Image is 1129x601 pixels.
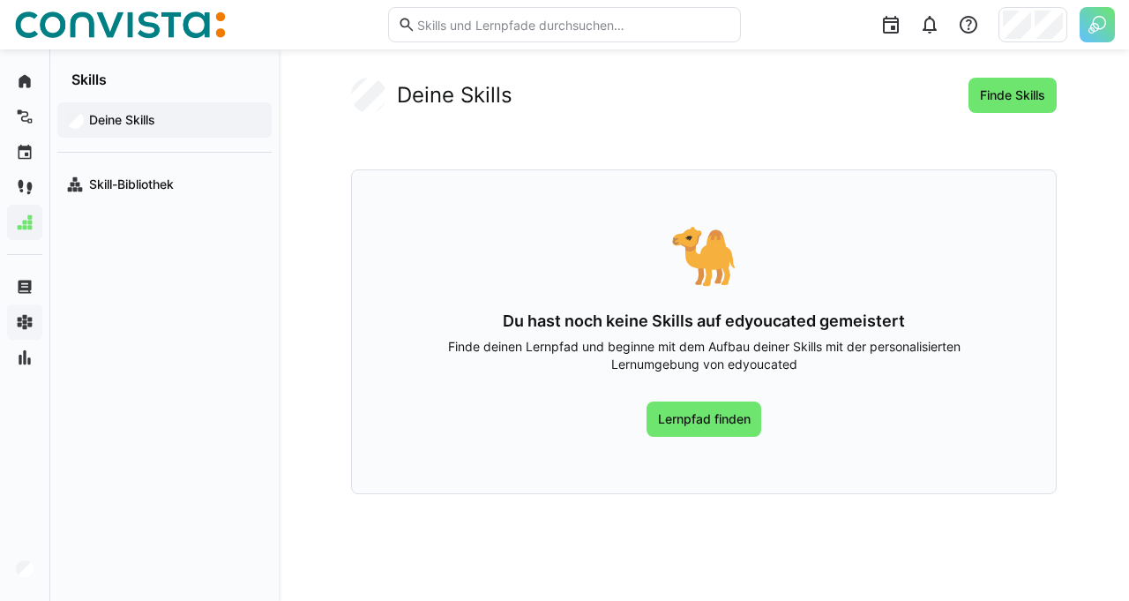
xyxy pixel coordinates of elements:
[647,402,762,437] a: Lernpfad finden
[397,82,512,109] h2: Deine Skills
[408,338,999,373] p: Finde deinen Lernpfad und beginne mit dem Aufbau deiner Skills mit der personalisierten Lernumgeb...
[977,86,1048,104] span: Finde Skills
[655,410,753,428] span: Lernpfad finden
[968,78,1057,113] button: Finde Skills
[408,312,999,331] h3: Du hast noch keine Skills auf edyoucated gemeistert
[408,227,999,283] div: 🐪
[415,17,731,33] input: Skills und Lernpfade durchsuchen…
